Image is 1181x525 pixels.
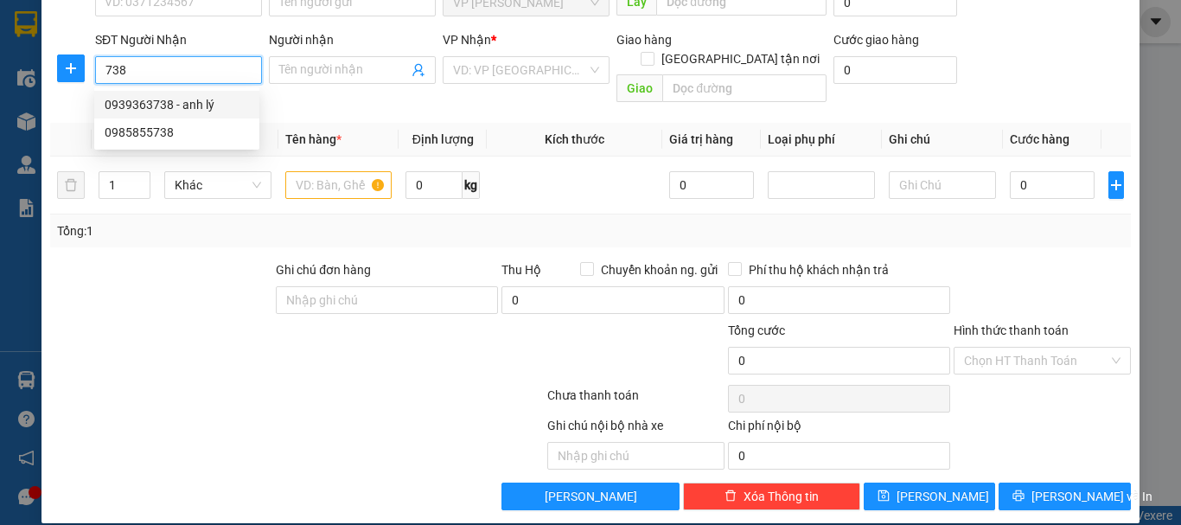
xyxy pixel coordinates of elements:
[882,123,1003,157] th: Ghi chú
[669,132,733,146] span: Giá trị hàng
[105,95,249,114] div: 0939363738 - anh lý
[269,30,436,49] div: Người nhận
[285,132,342,146] span: Tên hàng
[105,123,249,142] div: 0985855738
[463,171,480,199] span: kg
[954,323,1069,337] label: Hình thức thanh toán
[545,487,637,506] span: [PERSON_NAME]
[412,132,474,146] span: Định lượng
[897,487,989,506] span: [PERSON_NAME]
[57,221,457,240] div: Tổng: 1
[1108,171,1124,199] button: plus
[728,416,950,442] div: Chi phí nội bộ
[95,30,262,49] div: SĐT Người Nhận
[57,54,85,82] button: plus
[443,33,491,47] span: VP Nhận
[276,286,498,314] input: Ghi chú đơn hàng
[616,74,662,102] span: Giao
[94,118,259,146] div: 0985855738
[175,172,261,198] span: Khác
[999,483,1131,510] button: printer[PERSON_NAME] và In
[501,483,679,510] button: [PERSON_NAME]
[94,91,259,118] div: 0939363738 - anh lý
[1012,490,1025,503] span: printer
[889,171,996,199] input: Ghi Chú
[728,323,785,337] span: Tổng cước
[654,49,827,68] span: [GEOGRAPHIC_DATA] tận nơi
[742,260,896,279] span: Phí thu hộ khách nhận trả
[58,61,84,75] span: plus
[412,63,425,77] span: user-add
[57,171,85,199] button: delete
[1109,178,1123,192] span: plus
[744,487,819,506] span: Xóa Thông tin
[616,33,672,47] span: Giao hàng
[547,442,725,470] input: Nhập ghi chú
[833,56,957,84] input: Cước giao hàng
[1010,132,1069,146] span: Cước hàng
[594,260,725,279] span: Chuyển khoản ng. gửi
[1031,487,1152,506] span: [PERSON_NAME] và In
[276,263,371,277] label: Ghi chú đơn hàng
[501,263,541,277] span: Thu Hộ
[761,123,882,157] th: Loại phụ phí
[683,483,860,510] button: deleteXóa Thông tin
[546,386,726,416] div: Chưa thanh toán
[547,416,725,442] div: Ghi chú nội bộ nhà xe
[725,490,737,503] span: delete
[545,132,604,146] span: Kích thước
[864,483,996,510] button: save[PERSON_NAME]
[285,171,393,199] input: VD: Bàn, Ghế
[662,74,827,102] input: Dọc đường
[669,171,754,199] input: 0
[833,33,919,47] label: Cước giao hàng
[878,490,890,503] span: save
